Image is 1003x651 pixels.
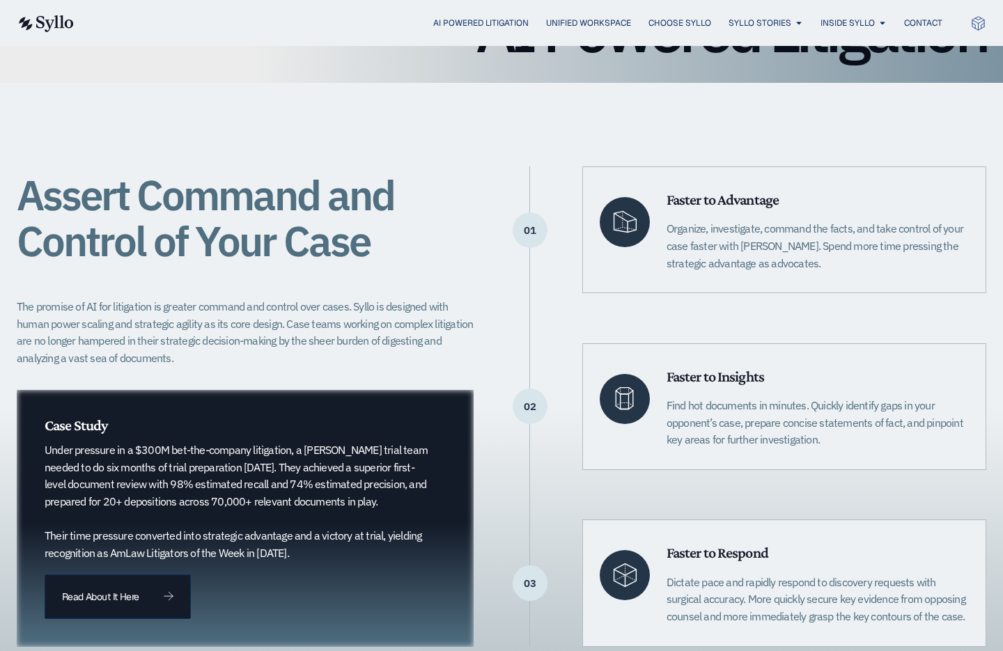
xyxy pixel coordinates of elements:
a: Read About It Here [45,574,191,619]
div: Menu Toggle [102,17,942,30]
p: 02 [513,406,547,407]
span: Read About It Here [62,592,139,602]
p: 03 [513,583,547,584]
p: Dictate pace and rapidly respond to discovery requests with surgical accuracy. More quickly secur... [667,574,969,625]
a: Syllo Stories [729,17,791,29]
a: Choose Syllo [648,17,711,29]
a: Inside Syllo [821,17,875,29]
nav: Menu [102,17,942,30]
span: Faster to Insights [667,368,764,385]
p: The promise of AI for litigation is greater command and control over cases. Syllo is designed wit... [17,298,474,367]
a: AI Powered Litigation [433,17,529,29]
p: Organize, investigate, command the facts, and take control of your case faster with [PERSON_NAME]... [667,220,969,272]
img: syllo [17,15,74,32]
a: Contact [904,17,942,29]
p: Under pressure in a $300M bet-the-company litigation, a [PERSON_NAME] trial team needed to do six... [45,441,432,561]
p: 01 [513,230,547,231]
a: Unified Workspace [546,17,631,29]
span: Case Study [45,416,107,434]
span: Faster to Advantage [667,191,779,208]
span: Faster to Respond [667,544,768,561]
p: Find hot documents in minutes. Quickly identify gaps in your opponent’s case, prepare concise sta... [667,397,969,448]
span: Assert Command and Control of Your Case [17,167,394,268]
